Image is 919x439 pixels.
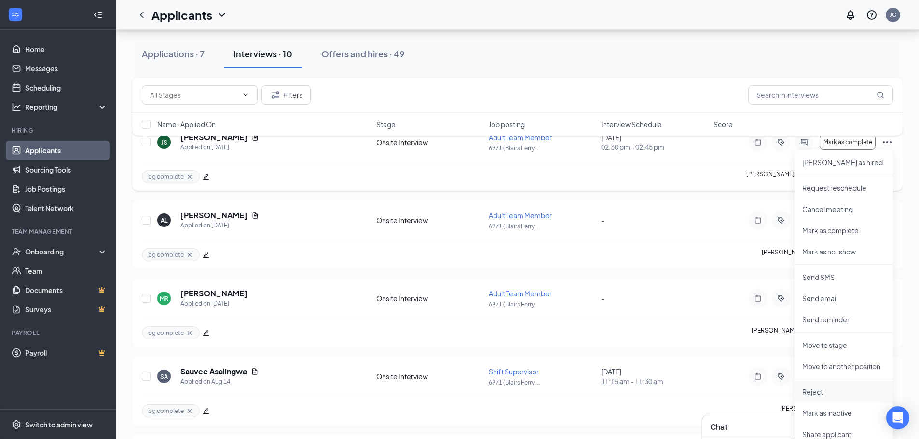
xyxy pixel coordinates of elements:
div: Payroll [12,329,106,337]
span: bg complete [148,251,184,259]
a: Messages [25,59,108,78]
svg: ChevronLeft [136,9,148,21]
svg: Document [251,368,259,375]
div: [DATE] [601,367,708,386]
div: Team Management [12,227,106,236]
input: All Stages [150,90,238,100]
h5: [PERSON_NAME] [180,288,247,299]
svg: Note [752,216,764,224]
svg: WorkstreamLogo [11,10,20,19]
svg: Notifications [845,9,856,21]
svg: UserCheck [12,247,21,256]
svg: Filter [270,89,281,101]
a: Scheduling [25,78,108,97]
div: Open Intercom Messenger [886,406,909,429]
a: SurveysCrown [25,300,108,319]
p: 6971 (Blairs Ferry ... [489,222,595,230]
p: [PERSON_NAME] has applied more than . [746,170,893,183]
a: Job Postings [25,179,108,199]
span: - [601,294,604,303]
button: Filter Filters [261,85,311,105]
svg: Cross [186,251,193,259]
div: Hiring [12,126,106,134]
svg: ChevronDown [216,9,228,21]
span: Adult Team Member [489,289,552,298]
div: Interviews · 10 [233,48,292,60]
div: Switch to admin view [25,420,93,429]
span: - [601,216,604,225]
svg: Cross [186,329,193,337]
svg: MagnifyingGlass [877,91,884,99]
div: AL [161,216,167,225]
a: Sourcing Tools [25,160,108,179]
div: Applied on Aug 14 [180,377,259,386]
svg: Collapse [93,10,103,20]
span: bg complete [148,329,184,337]
svg: Note [752,372,764,380]
div: Applied on [DATE] [180,221,259,230]
p: 6971 (Blairs Ferry ... [489,378,595,386]
h5: [PERSON_NAME] [180,210,247,221]
svg: Note [752,294,764,302]
div: Applications · 7 [142,48,205,60]
svg: Cross [186,407,193,415]
svg: Settings [12,420,21,429]
h1: Applicants [151,7,212,23]
span: Interview Schedule [601,120,662,129]
svg: Analysis [12,102,21,112]
div: Applied on [DATE] [180,299,247,308]
span: bg complete [148,173,184,181]
a: DocumentsCrown [25,280,108,300]
span: bg complete [148,407,184,415]
span: Adult Team Member [489,211,552,220]
svg: QuestionInfo [866,9,878,21]
div: Reporting [25,102,108,112]
input: Search in interviews [748,85,893,105]
div: Offers and hires · 49 [321,48,405,60]
div: Onsite Interview [376,215,483,225]
svg: ActiveTag [775,372,787,380]
p: [PERSON_NAME] has applied more than . [752,326,893,339]
div: Onsite Interview [376,372,483,381]
div: MR [160,294,168,303]
a: Home [25,40,108,59]
span: Name · Applied On [157,120,216,129]
span: edit [203,252,209,258]
svg: ChevronDown [242,91,249,99]
span: 11:15 am - 11:30 am [601,376,708,386]
p: [PERSON_NAME] has applied more than . [762,248,893,261]
a: Team [25,261,108,280]
h5: Sauvee Asalingwa [180,366,247,377]
svg: Document [251,212,259,219]
span: edit [203,408,209,414]
a: PayrollCrown [25,343,108,362]
span: edit [203,330,209,336]
span: edit [203,173,209,180]
a: Applicants [25,141,108,160]
p: 6971 (Blairs Ferry ... [489,144,595,152]
svg: Cross [186,173,193,181]
div: Onboarding [25,247,99,256]
div: JC [890,11,896,19]
span: Score [713,120,733,129]
span: Shift Supervisor [489,367,539,376]
span: Job posting [489,120,525,129]
h3: Chat [710,422,727,432]
div: Onsite Interview [376,293,483,303]
svg: ActiveTag [775,294,787,302]
span: 02:30 pm - 02:45 pm [601,142,708,152]
p: 6971 (Blairs Ferry ... [489,300,595,308]
div: Applied on [DATE] [180,143,259,152]
span: Stage [376,120,396,129]
a: Talent Network [25,199,108,218]
div: SA [160,372,168,381]
svg: ActiveTag [775,216,787,224]
p: [PERSON_NAME] interviewed . [780,404,893,417]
